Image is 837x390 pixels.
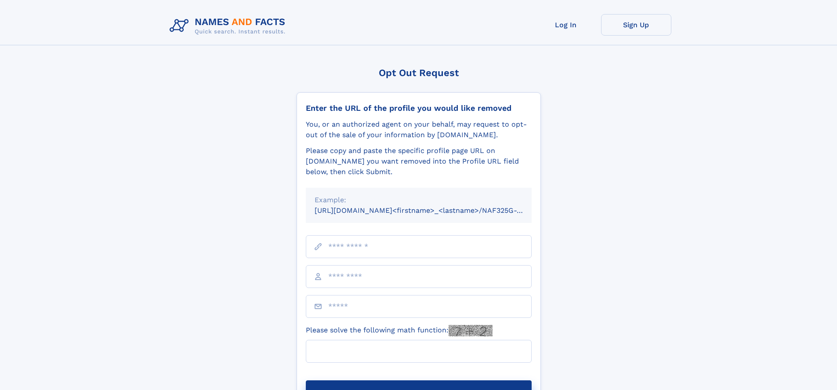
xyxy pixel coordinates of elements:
[297,67,541,78] div: Opt Out Request
[315,195,523,205] div: Example:
[601,14,671,36] a: Sign Up
[306,146,532,177] div: Please copy and paste the specific profile page URL on [DOMAIN_NAME] you want removed into the Pr...
[306,119,532,140] div: You, or an authorized agent on your behalf, may request to opt-out of the sale of your informatio...
[315,206,548,215] small: [URL][DOMAIN_NAME]<firstname>_<lastname>/NAF325G-xxxxxxxx
[166,14,293,38] img: Logo Names and Facts
[306,325,493,336] label: Please solve the following math function:
[306,103,532,113] div: Enter the URL of the profile you would like removed
[531,14,601,36] a: Log In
